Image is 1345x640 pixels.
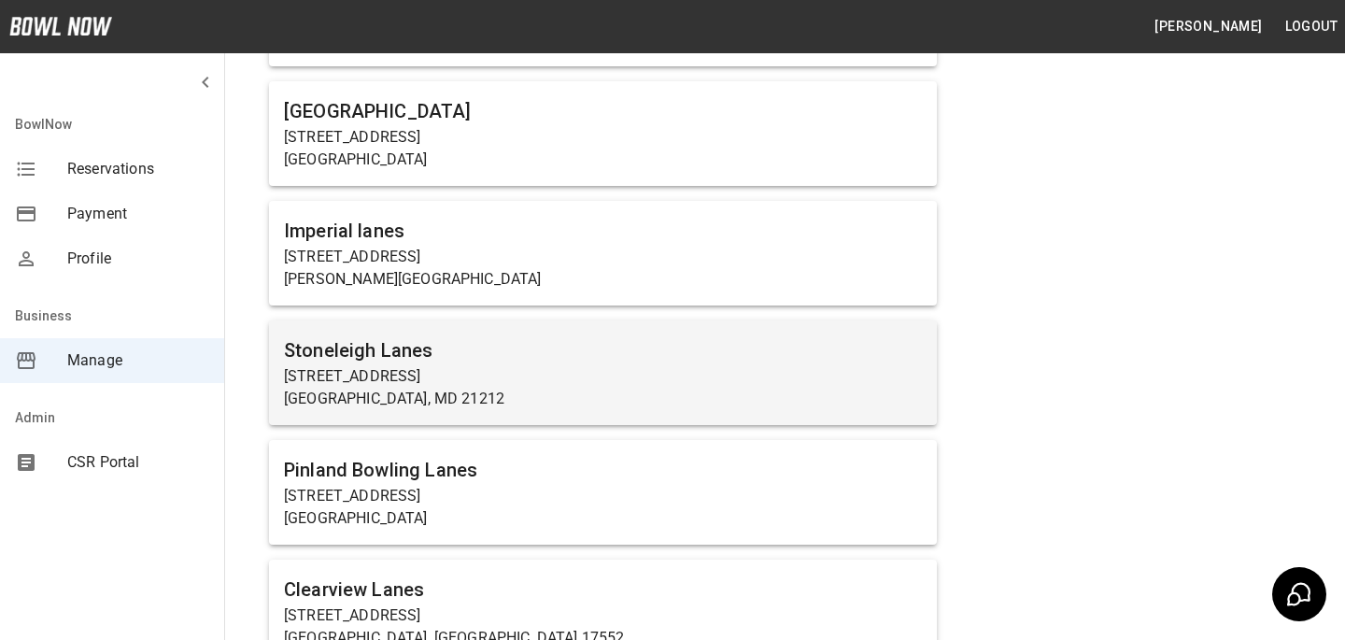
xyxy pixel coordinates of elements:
[284,268,922,291] p: [PERSON_NAME][GEOGRAPHIC_DATA]
[67,451,209,474] span: CSR Portal
[284,216,922,246] h6: Imperial lanes
[1147,9,1269,44] button: [PERSON_NAME]
[67,248,209,270] span: Profile
[284,507,922,530] p: [GEOGRAPHIC_DATA]
[284,455,922,485] h6: Pinland Bowling Lanes
[284,365,922,388] p: [STREET_ADDRESS]
[284,335,922,365] h6: Stoneleigh Lanes
[1278,9,1345,44] button: Logout
[284,485,922,507] p: [STREET_ADDRESS]
[284,246,922,268] p: [STREET_ADDRESS]
[9,17,112,36] img: logo
[284,388,922,410] p: [GEOGRAPHIC_DATA], MD 21212
[284,604,922,627] p: [STREET_ADDRESS]
[67,349,209,372] span: Manage
[284,575,922,604] h6: Clearview Lanes
[284,149,922,171] p: [GEOGRAPHIC_DATA]
[284,96,922,126] h6: [GEOGRAPHIC_DATA]
[67,203,209,225] span: Payment
[284,126,922,149] p: [STREET_ADDRESS]
[67,158,209,180] span: Reservations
